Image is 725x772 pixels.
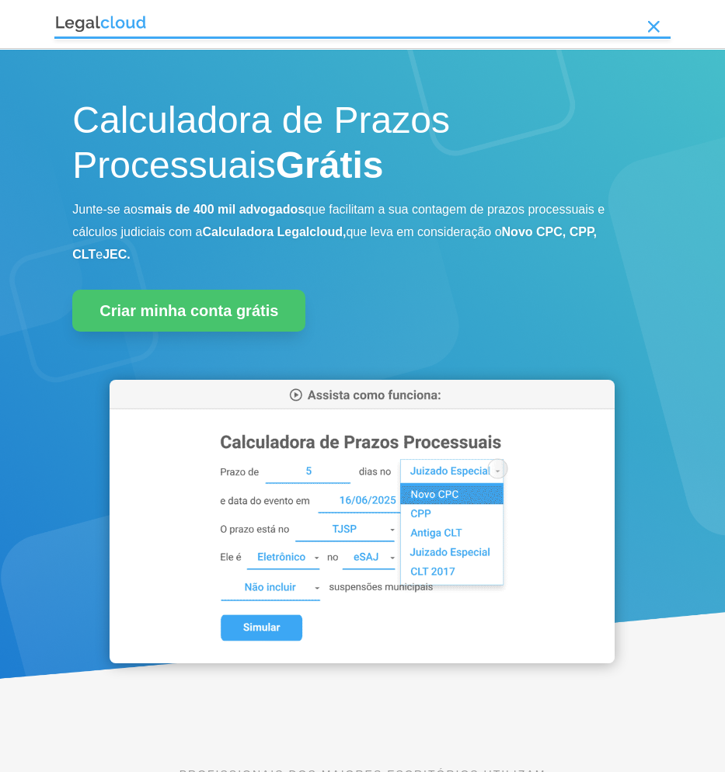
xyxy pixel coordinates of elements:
[110,652,615,666] a: Calculadora de Prazos Processuais da Legalcloud
[72,290,305,332] a: Criar minha conta grátis
[72,199,652,266] p: Junte-se aos que facilitam a sua contagem de prazos processuais e cálculos judiciais com a que le...
[276,144,384,186] strong: Grátis
[54,14,148,34] img: Logo da Legalcloud
[72,98,652,195] h1: Calculadora de Prazos Processuais
[202,225,346,238] b: Calculadora Legalcloud,
[72,225,597,261] b: Novo CPC, CPP, CLT
[110,380,615,663] img: Calculadora de Prazos Processuais da Legalcloud
[103,248,131,261] b: JEC.
[144,203,305,216] b: mais de 400 mil advogados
